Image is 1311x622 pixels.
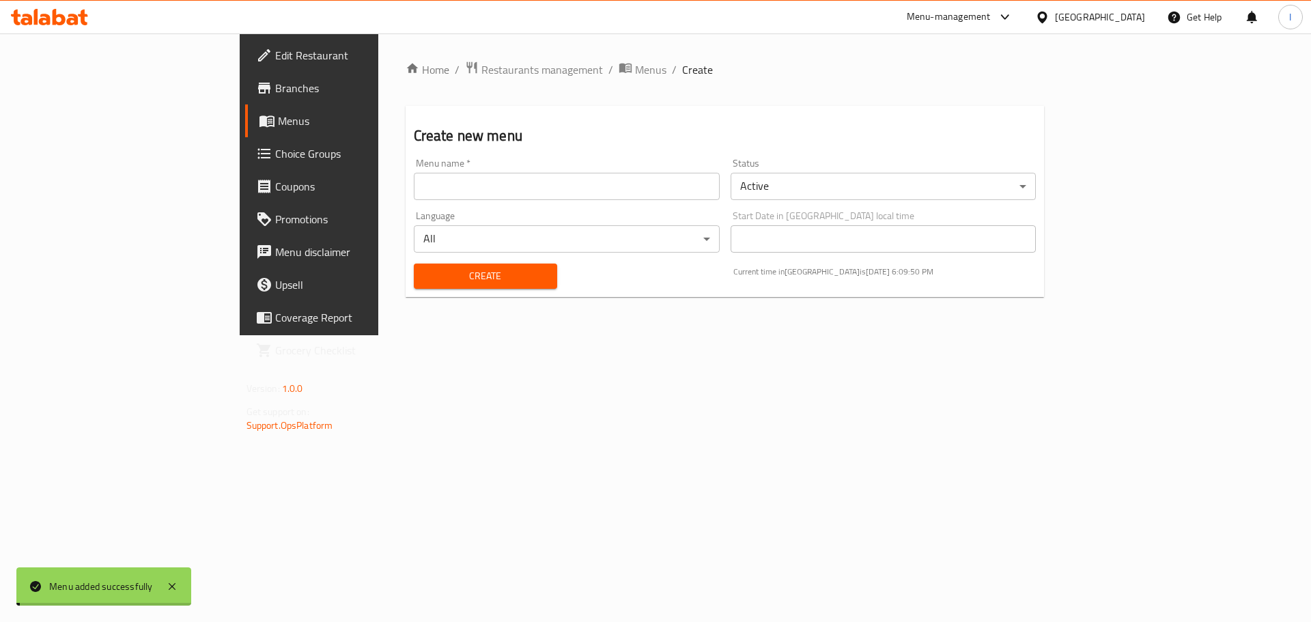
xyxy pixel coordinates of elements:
span: Create [425,268,546,285]
div: Menu-management [907,9,991,25]
span: Version: [246,380,280,397]
span: Menus [635,61,666,78]
a: Upsell [245,268,459,301]
p: Current time in [GEOGRAPHIC_DATA] is [DATE] 6:09:50 PM [733,266,1037,278]
span: 1.0.0 [282,380,303,397]
span: I [1289,10,1291,25]
h2: Create new menu [414,126,1037,146]
a: Menus [619,61,666,79]
button: Create [414,264,557,289]
span: Choice Groups [275,145,448,162]
a: Branches [245,72,459,104]
span: Branches [275,80,448,96]
li: / [672,61,677,78]
a: Menus [245,104,459,137]
a: Support.OpsPlatform [246,416,333,434]
span: Get support on: [246,403,309,421]
a: Choice Groups [245,137,459,170]
a: Coverage Report [245,301,459,334]
a: Edit Restaurant [245,39,459,72]
a: Menu disclaimer [245,236,459,268]
div: Menu added successfully [49,579,153,594]
nav: breadcrumb [406,61,1045,79]
div: [GEOGRAPHIC_DATA] [1055,10,1145,25]
input: Please enter Menu name [414,173,720,200]
span: Edit Restaurant [275,47,448,63]
span: Menu disclaimer [275,244,448,260]
span: Restaurants management [481,61,603,78]
span: Menus [278,113,448,129]
div: Active [731,173,1037,200]
span: Coverage Report [275,309,448,326]
span: Grocery Checklist [275,342,448,358]
li: / [608,61,613,78]
a: Restaurants management [465,61,603,79]
a: Grocery Checklist [245,334,459,367]
span: Upsell [275,277,448,293]
span: Create [682,61,713,78]
div: All [414,225,720,253]
a: Coupons [245,170,459,203]
a: Promotions [245,203,459,236]
span: Coupons [275,178,448,195]
span: Promotions [275,211,448,227]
